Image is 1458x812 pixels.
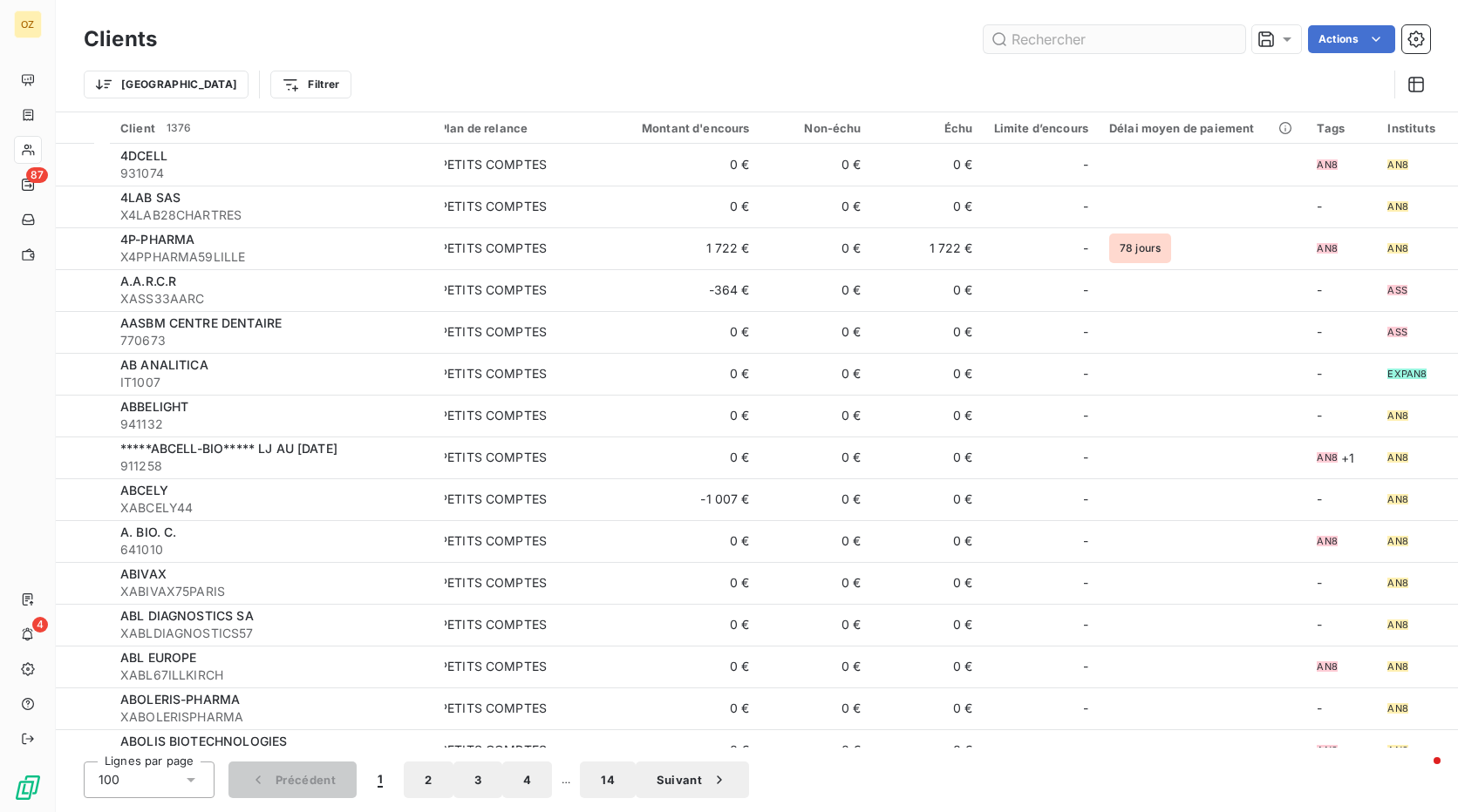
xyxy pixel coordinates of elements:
td: 0 € [872,395,984,436]
div: Non-échu [771,121,862,135]
span: - [1317,491,1322,506]
span: - [1083,198,1088,215]
span: 100 [99,771,119,788]
td: 0 € [760,436,872,478]
div: PETITS COMPTES [439,449,547,466]
button: [GEOGRAPHIC_DATA] [84,71,249,98]
td: -364 € [610,269,760,311]
span: AN8 [1387,578,1407,588]
td: 0 € [610,687,760,729]
span: AB ANALITICA [120,357,208,372]
td: 0 € [610,144,760,186]
span: AN8 [1387,201,1407,212]
span: AN8 [1387,243,1407,254]
div: PETITS COMPTES [439,532,547,550]
span: Client [120,121,155,135]
span: - [1083,240,1088,257]
span: IT1007 [120,374,434,391]
td: 0 € [610,729,760,771]
div: PETITS COMPTES [439,365,547,382]
iframe: Intercom live chat [1399,753,1441,795]
div: Délai moyen de paiement [1109,121,1296,135]
span: AN8 [1317,243,1337,254]
div: PETITS COMPTES [439,574,547,592]
div: Montant d'encours [621,121,750,135]
td: 0 € [872,311,984,353]
td: 0 € [760,520,872,562]
span: AN8 [1387,745,1407,755]
button: 14 [580,761,636,798]
span: 4P-PHARMA [120,232,194,247]
span: AN8 [1387,703,1407,714]
td: 0 € [760,729,872,771]
span: EXPAN8 [1387,369,1427,379]
span: XABIVAX75PARIS [120,583,434,600]
span: 87 [26,167,48,183]
span: XABOLERISPHARMA [120,708,434,726]
button: Suivant [636,761,749,798]
input: Rechercher [984,25,1245,53]
span: - [1083,616,1088,633]
td: 0 € [872,186,984,227]
span: - [1083,658,1088,675]
td: 1 722 € [610,227,760,269]
span: AN8 [1387,536,1407,546]
td: 0 € [872,353,984,395]
span: - [1317,199,1322,213]
span: ABOLIS BIOTECHNOLOGIES [120,734,287,748]
span: - [1083,323,1088,341]
div: Tags [1317,121,1366,135]
td: 0 € [872,144,984,186]
span: XASS33AARC [120,290,434,308]
div: Limite d’encours [994,121,1088,135]
span: 641010 [120,541,434,558]
button: 4 [502,761,552,798]
td: 0 € [610,436,760,478]
div: PETITS COMPTES [439,198,547,215]
span: - [1083,449,1088,466]
span: + 1 [1341,449,1354,467]
div: PETITS COMPTES [439,240,547,257]
span: 1376 [162,120,196,136]
td: -1 007 € [610,478,760,520]
span: AN8 [1387,494,1407,504]
div: PETITS COMPTES [439,407,547,424]
td: 1 722 € [872,227,984,269]
span: 78 jours [1109,233,1171,263]
span: X4LAB28CHARTRES [120,206,434,224]
span: - [1083,407,1088,424]
span: AN8 [1387,410,1407,421]
span: AASBM CENTRE DENTAIRE [120,315,282,330]
span: AN8 [1387,159,1407,170]
span: … [552,766,580,794]
td: 0 € [760,604,872,646]
span: 4DCELL [120,148,167,163]
td: 0 € [610,520,760,562]
span: AN8 [1317,452,1337,463]
td: 0 € [760,269,872,311]
td: 0 € [760,353,872,395]
td: 0 € [872,436,984,478]
div: OZ [14,10,42,38]
td: 0 € [610,186,760,227]
img: Logo LeanPay [14,774,42,802]
td: 0 € [872,646,984,687]
div: PETITS COMPTES [439,156,547,173]
button: Précédent [228,761,357,798]
td: 0 € [872,269,984,311]
span: AN8 [1387,619,1407,630]
span: 941132 [120,416,434,433]
span: 770673 [120,332,434,349]
span: A.A.R.C.R [120,274,176,288]
td: 0 € [872,687,984,729]
span: AN8 [1387,452,1407,463]
div: PETITS COMPTES [439,741,547,759]
span: - [1317,617,1322,632]
span: 911258 [120,457,434,475]
button: Actions [1308,25,1395,53]
span: AN8 [1317,159,1337,170]
td: 0 € [872,520,984,562]
span: AN8 [1387,661,1407,672]
span: - [1083,532,1088,550]
div: Instituts [1387,121,1455,135]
